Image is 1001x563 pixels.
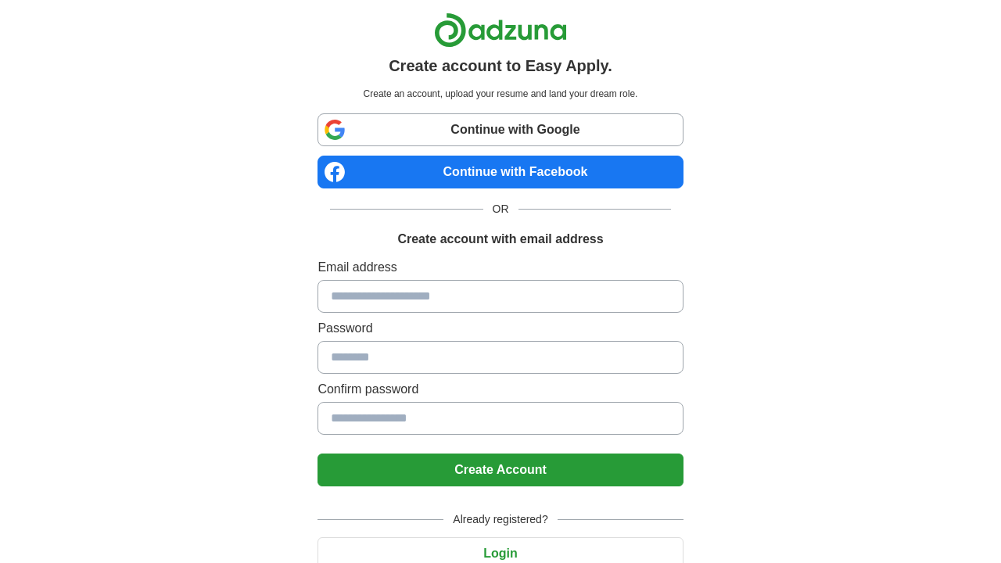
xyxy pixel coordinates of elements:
[318,380,683,399] label: Confirm password
[318,547,683,560] a: Login
[318,258,683,277] label: Email address
[434,13,567,48] img: Adzuna logo
[389,54,612,77] h1: Create account to Easy Apply.
[321,87,680,101] p: Create an account, upload your resume and land your dream role.
[443,511,557,528] span: Already registered?
[318,156,683,188] a: Continue with Facebook
[318,113,683,146] a: Continue with Google
[318,319,683,338] label: Password
[483,201,518,217] span: OR
[397,230,603,249] h1: Create account with email address
[318,454,683,486] button: Create Account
